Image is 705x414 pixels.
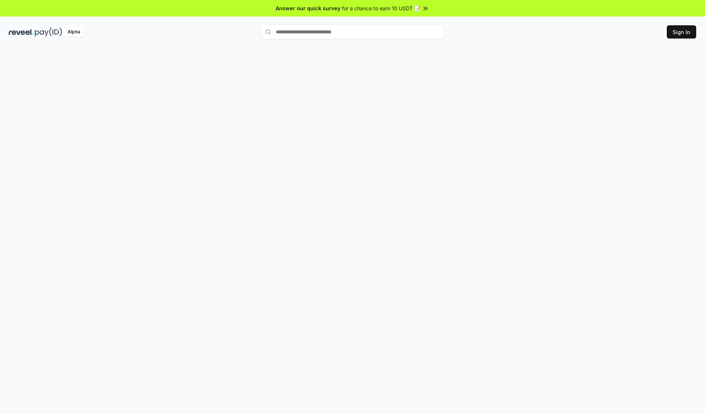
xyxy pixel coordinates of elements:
img: reveel_dark [9,28,33,37]
img: pay_id [35,28,62,37]
span: Answer our quick survey [276,4,340,12]
span: for a chance to earn 10 USDT 📝 [342,4,420,12]
div: Alpha [64,28,84,37]
button: Sign In [667,25,696,39]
